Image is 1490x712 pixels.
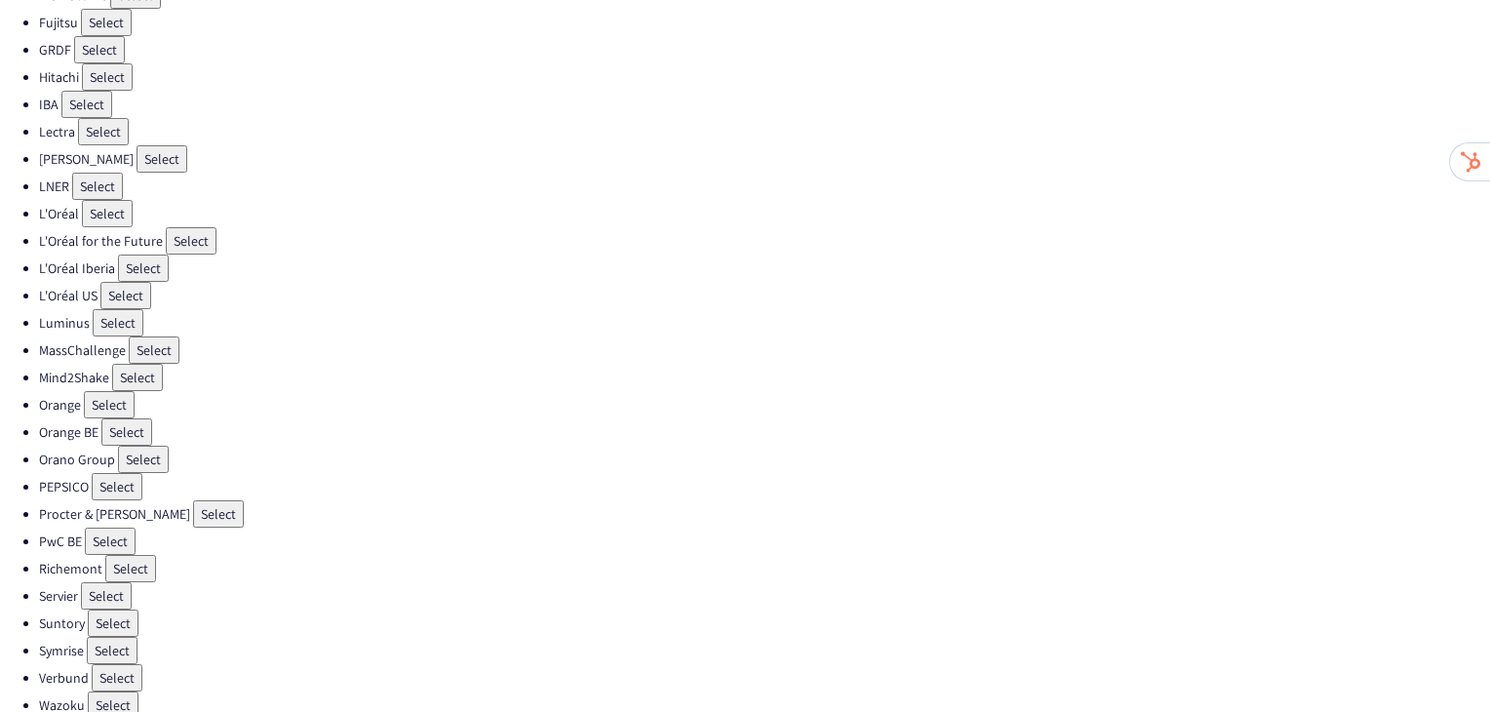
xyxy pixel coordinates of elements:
[39,63,1490,91] li: Hitachi
[82,200,133,227] button: Select
[81,582,132,610] button: Select
[39,91,1490,118] li: IBA
[93,309,143,336] button: Select
[82,63,133,91] button: Select
[39,118,1490,145] li: Lectra
[39,391,1490,418] li: Orange
[61,91,112,118] button: Select
[39,528,1490,555] li: PwC BE
[100,282,151,309] button: Select
[39,555,1490,582] li: Richemont
[39,9,1490,36] li: Fujitsu
[39,36,1490,63] li: GRDF
[129,336,179,364] button: Select
[88,610,138,637] button: Select
[118,446,169,473] button: Select
[78,118,129,145] button: Select
[118,255,169,282] button: Select
[39,173,1490,200] li: LNER
[39,664,1490,692] li: Verbund
[39,309,1490,336] li: Luminus
[1392,618,1490,712] iframe: Chat Widget
[39,637,1490,664] li: Symrise
[39,255,1490,282] li: L'Oréal Iberia
[72,173,123,200] button: Select
[39,473,1490,500] li: PEPSICO
[112,364,163,391] button: Select
[39,145,1490,173] li: [PERSON_NAME]
[39,500,1490,528] li: Procter & [PERSON_NAME]
[92,664,142,692] button: Select
[101,418,152,446] button: Select
[39,446,1490,473] li: Orano Group
[39,610,1490,637] li: Suntory
[39,364,1490,391] li: Mind2Shake
[39,200,1490,227] li: L'Oréal
[137,145,187,173] button: Select
[39,282,1490,309] li: L'Oréal US
[84,391,135,418] button: Select
[81,9,132,36] button: Select
[87,637,137,664] button: Select
[74,36,125,63] button: Select
[39,336,1490,364] li: MassChallenge
[39,418,1490,446] li: Orange BE
[39,227,1490,255] li: L'Oréal for the Future
[193,500,244,528] button: Select
[39,582,1490,610] li: Servier
[92,473,142,500] button: Select
[166,227,216,255] button: Select
[105,555,156,582] button: Select
[85,528,136,555] button: Select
